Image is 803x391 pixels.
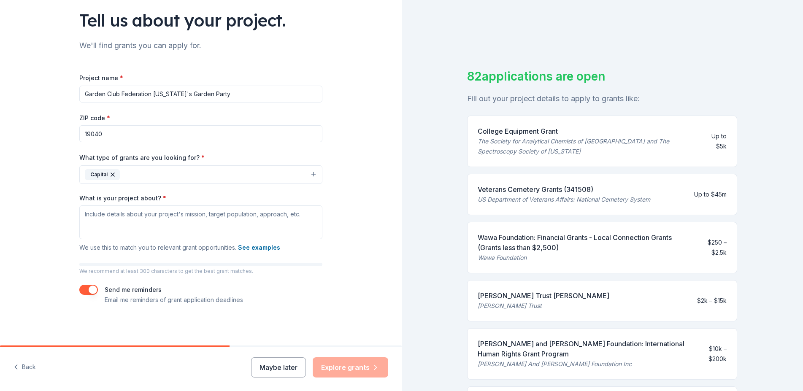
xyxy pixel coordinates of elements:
div: Up to $5k [706,131,727,151]
p: We recommend at least 300 characters to get the best grant matches. [79,268,322,275]
span: We use this to match you to relevant grant opportunities. [79,244,280,251]
label: ZIP code [79,114,110,122]
label: Project name [79,74,123,82]
button: See examples [238,243,280,253]
div: The Society for Analytical Chemists of [GEOGRAPHIC_DATA] and The Spectroscopy Society of [US_STATE] [478,136,699,156]
div: $250 – $2.5k [699,237,727,258]
label: What type of grants are you looking for? [79,154,205,162]
div: US Department of Veterans Affairs: National Cemetery System [478,194,650,205]
label: Send me reminders [105,286,162,293]
button: Back [14,359,36,376]
button: Maybe later [251,357,306,378]
div: We'll find grants you can apply for. [79,39,322,52]
div: College Equipment Grant [478,126,699,136]
button: Capital [79,165,322,184]
div: Fill out your project details to apply to grants like: [467,92,737,105]
div: [PERSON_NAME] Trust [PERSON_NAME] [478,291,609,301]
label: What is your project about? [79,194,166,202]
div: 82 applications are open [467,67,737,85]
div: Up to $45m [694,189,727,200]
div: Wawa Foundation [478,253,692,263]
input: 12345 (U.S. only) [79,125,322,142]
div: [PERSON_NAME] And [PERSON_NAME] Foundation Inc [478,359,693,369]
div: Veterans Cemetery Grants (341508) [478,184,650,194]
div: $10k – $200k [700,344,727,364]
div: Tell us about your project. [79,8,322,32]
div: [PERSON_NAME] and [PERSON_NAME] Foundation: International Human Rights Grant Program [478,339,693,359]
div: Capital [85,169,120,180]
div: $2k – $15k [697,296,727,306]
div: Wawa Foundation: Financial Grants - Local Connection Grants (Grants less than $2,500) [478,232,692,253]
input: After school program [79,86,322,102]
div: [PERSON_NAME] Trust [478,301,609,311]
p: Email me reminders of grant application deadlines [105,295,243,305]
